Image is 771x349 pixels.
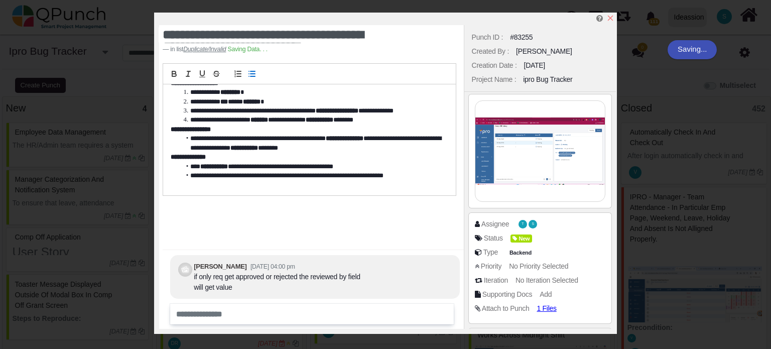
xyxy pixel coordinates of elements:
[481,219,509,229] div: Assignee
[510,233,532,244] span: <div><span class="badge badge-secondary" style="background-color: #A4DD00"> <i class="fa fa-tag p...
[522,222,524,226] span: T
[263,46,264,53] span: .
[472,46,509,57] div: Created By :
[532,222,534,226] span: S
[524,60,545,71] div: [DATE]
[194,272,369,293] div: if only req get approved or rejected the reviewed by field will get value
[482,289,532,300] div: Supporting Docs
[228,46,268,53] span: Saving Data
[472,60,517,71] div: Creation Date :
[606,14,614,22] svg: x
[260,46,261,53] span: .
[472,74,517,85] div: Project Name :
[483,247,498,258] div: Type
[163,45,405,54] footer: in list
[194,263,246,270] b: [PERSON_NAME]
[537,304,556,312] span: 1 Files
[484,275,508,286] div: Iteration
[606,14,614,23] a: x
[183,46,226,53] cite: Source Title
[472,32,503,43] div: Punch ID :
[481,261,501,272] div: Priority
[484,233,503,244] div: Status
[529,220,537,228] span: Selvarani
[668,40,717,59] div: Saving...
[250,263,295,270] small: [DATE] 04:00 pm
[523,74,572,85] div: ipro Bug Tracker
[509,262,568,270] span: No Priority Selected
[596,15,603,22] i: Edit Punch
[183,46,226,53] u: Duplicate/Invalid
[519,220,527,228] span: Thalha
[482,303,530,314] div: Attach to Punch
[510,32,533,43] div: #83255
[516,276,578,284] span: No Iteration Selected
[510,235,532,243] span: New
[540,290,552,298] span: Add
[507,249,534,257] span: Backend
[516,46,572,57] div: [PERSON_NAME]
[266,46,268,53] span: .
